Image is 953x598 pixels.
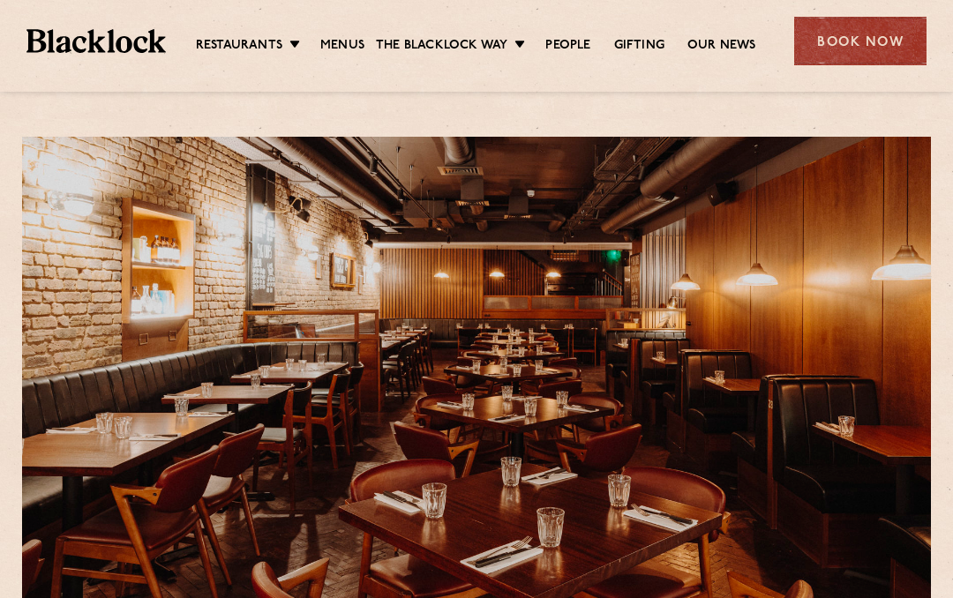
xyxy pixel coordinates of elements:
img: BL_Textured_Logo-footer-cropped.svg [26,29,166,53]
a: Gifting [614,37,664,55]
a: Menus [320,37,364,55]
a: People [545,37,590,55]
a: Our News [687,37,756,55]
div: Book Now [794,17,927,65]
a: Restaurants [196,37,282,55]
a: The Blacklock Way [376,37,507,55]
